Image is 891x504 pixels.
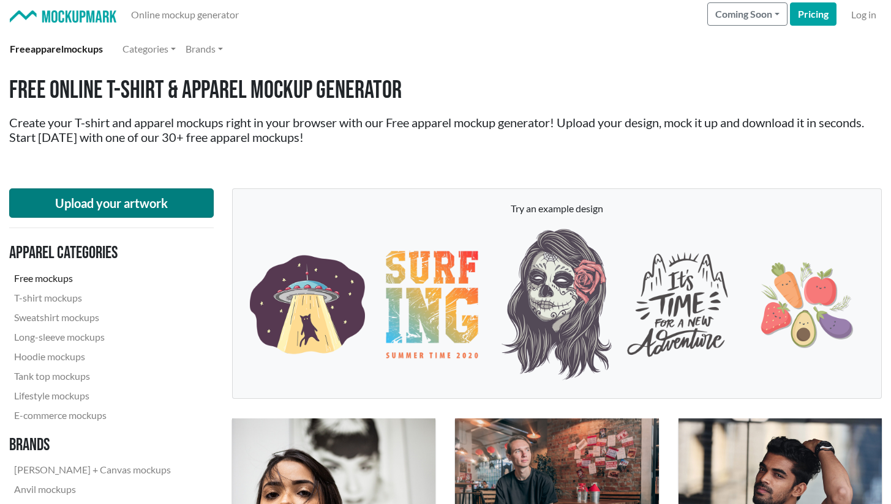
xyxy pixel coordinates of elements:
[118,37,181,61] a: Categories
[9,308,176,327] a: Sweatshirt mockups
[9,243,176,264] h3: Apparel categories
[9,435,176,456] h3: Brands
[31,43,64,54] span: apparel
[9,480,176,499] a: Anvil mockups
[5,37,108,61] a: Freeapparelmockups
[846,2,881,27] a: Log in
[9,347,176,366] a: Hoodie mockups
[9,327,176,347] a: Long-sleeve mockups
[245,201,869,216] p: Try an example design
[9,76,882,105] h1: Free Online T-shirt & Apparel Mockup Generator
[181,37,228,61] a: Brands
[9,406,176,425] a: E-commerce mockups
[9,460,176,480] a: [PERSON_NAME] + Canvas mockups
[126,2,244,27] a: Online mockup generator
[9,366,176,386] a: Tank top mockups
[9,386,176,406] a: Lifestyle mockups
[9,269,176,288] a: Free mockups
[9,115,882,144] h2: Create your T-shirt and apparel mockups right in your browser with our Free apparel mockup genera...
[707,2,788,26] button: Coming Soon
[9,188,214,218] button: Upload your artwork
[790,2,836,26] a: Pricing
[9,288,176,308] a: T-shirt mockups
[10,10,116,23] img: Mockup Mark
